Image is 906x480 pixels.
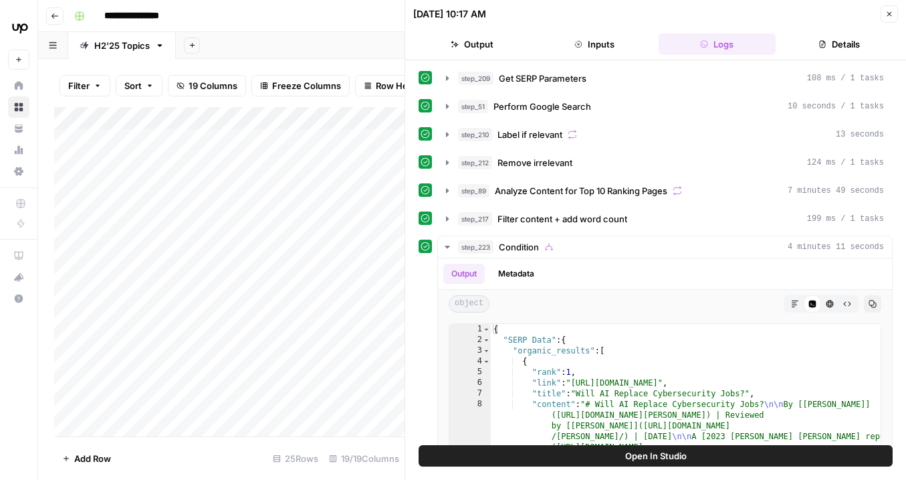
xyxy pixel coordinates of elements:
button: 124 ms / 1 tasks [438,152,892,173]
span: 19 Columns [189,79,237,92]
button: 199 ms / 1 tasks [438,208,892,230]
span: Toggle code folding, rows 4 through 335 [483,356,490,367]
span: 13 seconds [836,129,884,141]
span: 4 minutes 11 seconds [788,241,884,253]
button: Sort [116,75,162,96]
span: Add Row [74,452,111,465]
button: Help + Support [8,288,29,309]
button: Workspace: Upwork [8,11,29,44]
button: Row Height [355,75,433,96]
span: Toggle code folding, rows 2 through 3038 [483,335,490,345]
span: Analyze Content for Top 10 Ranking Pages [495,184,667,197]
span: 10 seconds / 1 tasks [788,100,884,112]
span: Row Height [376,79,424,92]
button: Metadata [490,264,542,284]
div: 7 [449,388,491,399]
span: Filter content + add word count [497,212,627,226]
span: Remove irrelevant [497,156,572,169]
span: Filter [68,79,90,92]
span: step_209 [458,72,493,85]
span: Toggle code folding, rows 3 through 2857 [483,345,490,356]
span: step_212 [458,156,492,169]
span: Toggle code folding, rows 1 through 3039 [483,324,490,335]
span: Perform Google Search [493,100,591,113]
button: Freeze Columns [251,75,350,96]
a: AirOps Academy [8,245,29,266]
a: Your Data [8,118,29,139]
button: Inputs [536,33,653,55]
button: Logs [659,33,776,55]
a: Settings [8,161,29,182]
div: 25 Rows [267,448,324,469]
div: 1 [449,324,491,335]
span: step_210 [458,128,492,141]
div: 3 [449,345,491,356]
span: 124 ms / 1 tasks [807,157,884,169]
span: Get SERP Parameters [499,72,586,85]
span: Label if relevant [497,128,562,141]
div: What's new? [9,267,29,287]
span: step_217 [458,212,492,226]
button: 10 seconds / 1 tasks [438,96,892,117]
span: object [449,295,489,313]
button: 4 minutes 11 seconds [438,236,892,258]
button: Add Row [54,448,119,469]
span: step_51 [458,100,488,113]
button: Filter [60,75,110,96]
div: 6 [449,378,491,388]
div: 5 [449,367,491,378]
span: Condition [499,240,539,254]
span: 199 ms / 1 tasks [807,213,884,225]
span: Sort [124,79,142,92]
button: 108 ms / 1 tasks [438,68,892,89]
button: Details [781,33,898,55]
span: step_89 [458,184,489,197]
span: 7 minutes 49 seconds [788,185,884,197]
button: Open In Studio [419,445,893,467]
img: Upwork Logo [8,15,32,39]
div: 4 [449,356,491,367]
button: 19 Columns [168,75,246,96]
a: Usage [8,139,29,161]
button: Output [413,33,530,55]
button: What's new? [8,266,29,288]
div: 19/19 Columns [324,448,405,469]
a: Home [8,75,29,96]
div: 2 [449,335,491,345]
span: Freeze Columns [272,79,341,92]
span: step_223 [458,240,493,254]
div: [DATE] 10:17 AM [413,7,486,21]
div: H2'25 Topics [94,39,150,52]
button: 7 minutes 49 seconds [438,180,892,202]
span: Open In Studio [625,449,687,463]
span: 108 ms / 1 tasks [807,72,884,84]
button: Output [443,264,485,284]
button: 13 seconds [438,124,892,145]
a: H2'25 Topics [68,32,176,59]
a: Browse [8,96,29,118]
